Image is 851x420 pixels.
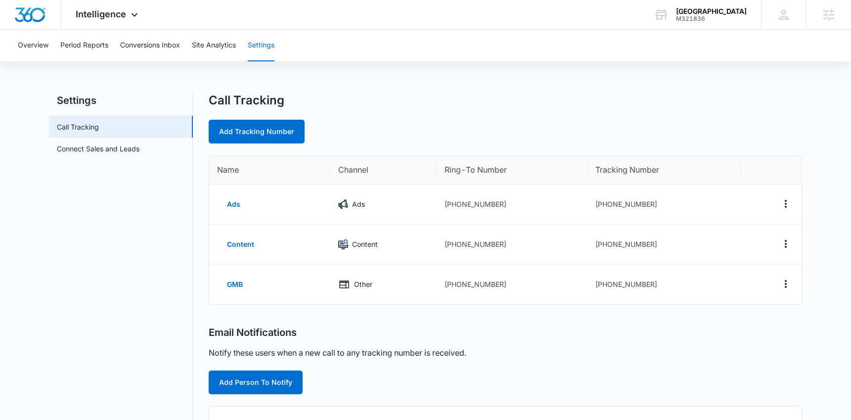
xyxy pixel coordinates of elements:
button: Settings [248,30,274,61]
td: [PHONE_NUMBER] [587,225,741,265]
button: Actions [778,276,794,292]
th: Channel [330,156,437,185]
h2: Email Notifications [209,327,297,339]
a: Add Tracking Number [209,120,305,143]
td: [PHONE_NUMBER] [437,185,587,225]
td: [PHONE_NUMBER] [437,265,587,304]
div: account name [676,7,747,15]
h1: Call Tracking [209,93,284,108]
div: account id [676,15,747,22]
p: Other [354,279,372,290]
button: Actions [778,196,794,212]
h2: Settings [49,93,193,108]
button: Site Analytics [192,30,236,61]
button: Add Person To Notify [209,371,303,394]
button: Overview [18,30,48,61]
p: Content [352,239,378,250]
button: Actions [778,236,794,252]
button: Period Reports [60,30,108,61]
button: Content [217,233,264,256]
td: [PHONE_NUMBER] [587,185,741,225]
td: [PHONE_NUMBER] [587,265,741,304]
button: Conversions Inbox [120,30,180,61]
p: Ads [352,199,365,210]
button: Ads [217,192,250,216]
a: Connect Sales and Leads [57,143,139,154]
img: Content [338,239,348,249]
td: [PHONE_NUMBER] [437,225,587,265]
th: Tracking Number [587,156,741,185]
span: Intelligence [76,9,126,19]
a: Call Tracking [57,122,99,132]
button: GMB [217,273,253,296]
th: Name [209,156,330,185]
th: Ring-To Number [437,156,587,185]
p: Notify these users when a new call to any tracking number is received. [209,347,466,359]
img: Ads [338,199,348,209]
